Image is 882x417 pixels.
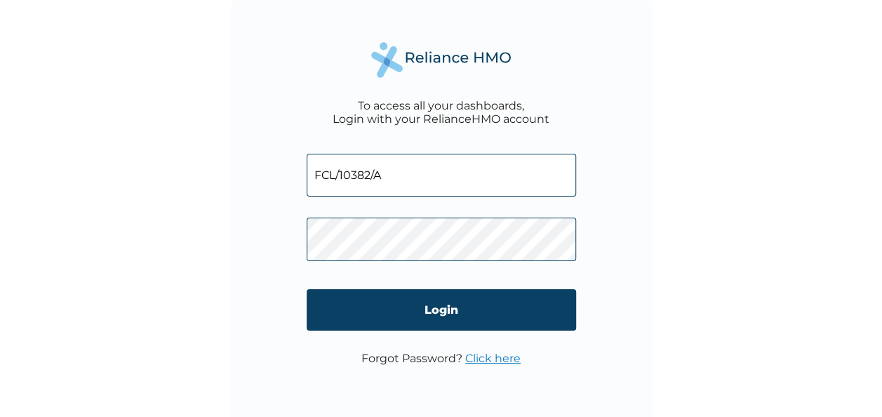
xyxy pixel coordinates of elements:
[307,289,576,331] input: Login
[361,352,521,365] p: Forgot Password?
[333,99,549,126] div: To access all your dashboards, Login with your RelianceHMO account
[307,154,576,197] input: Email address or HMO ID
[371,42,512,78] img: Reliance Health's Logo
[465,352,521,365] a: Click here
